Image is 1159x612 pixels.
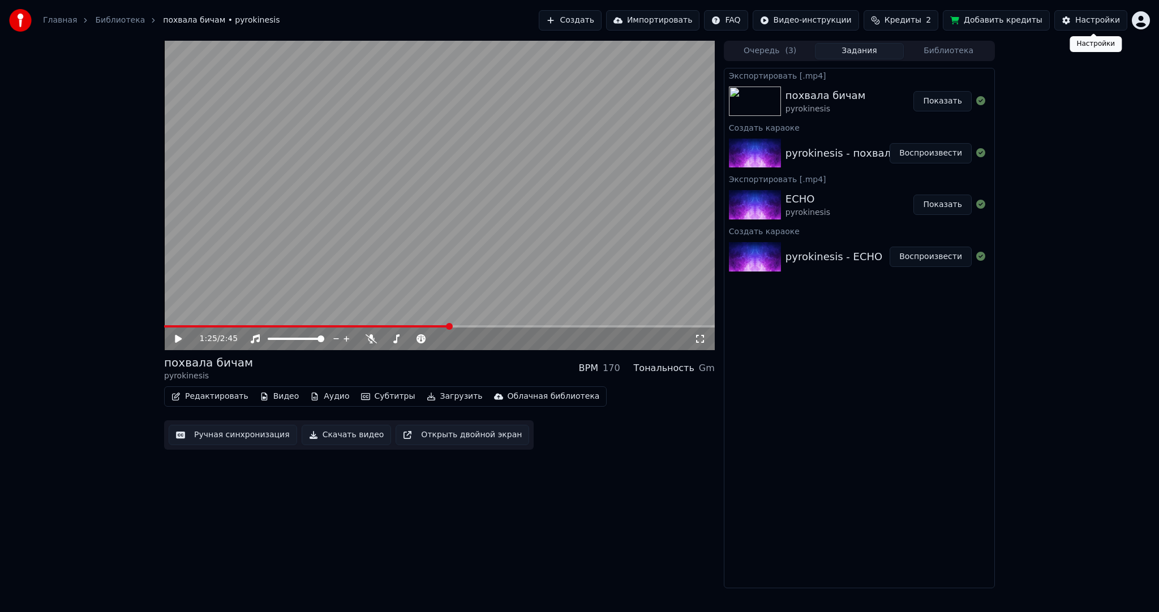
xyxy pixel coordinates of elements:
[904,43,993,59] button: Библиотека
[785,145,933,161] div: pyrokinesis - похвала бичам
[306,389,354,404] button: Аудио
[913,195,972,215] button: Показать
[890,143,972,163] button: Воспроизвести
[1075,15,1120,26] div: Настройки
[785,191,830,207] div: ECHO
[164,355,253,370] div: похвала бичам
[396,425,529,445] button: Открыть двойной экран
[603,361,620,375] div: 170
[785,249,882,265] div: pyrokinesis - ECHO
[885,15,921,26] span: Кредиты
[200,333,217,344] span: 1:25
[1054,10,1127,31] button: Настройки
[606,10,700,31] button: Импортировать
[422,389,487,404] button: Загрузить
[1070,36,1122,52] div: Настройки
[699,361,715,375] div: Gm
[724,68,994,82] div: Экспортировать [.mp4]
[302,425,392,445] button: Скачать видео
[704,10,748,31] button: FAQ
[785,104,865,115] div: pyrokinesis
[579,361,598,375] div: BPM
[726,43,815,59] button: Очередь
[785,45,796,57] span: ( 3 )
[169,425,297,445] button: Ручная синхронизация
[220,333,238,344] span: 2:45
[785,88,865,104] div: похвала бичам
[724,172,994,186] div: Экспортировать [.mp4]
[164,370,253,382] div: pyrokinesis
[255,389,304,404] button: Видео
[890,247,972,267] button: Воспроизвести
[9,9,32,32] img: youka
[200,333,227,344] div: /
[43,15,280,26] nav: breadcrumb
[95,15,145,26] a: Библиотека
[815,43,904,59] button: Задания
[634,361,694,375] div: Тональность
[43,15,77,26] a: Главная
[539,10,601,31] button: Создать
[785,207,830,218] div: pyrokinesis
[913,91,972,111] button: Показать
[167,389,253,404] button: Редактировать
[724,120,994,134] div: Создать караоке
[753,10,859,31] button: Видео-инструкции
[943,10,1050,31] button: Добавить кредиты
[926,15,931,26] span: 2
[357,389,420,404] button: Субтитры
[508,391,600,402] div: Облачная библиотека
[163,15,280,26] span: похвала бичам • pyrokinesis
[724,224,994,238] div: Создать караоке
[864,10,938,31] button: Кредиты2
